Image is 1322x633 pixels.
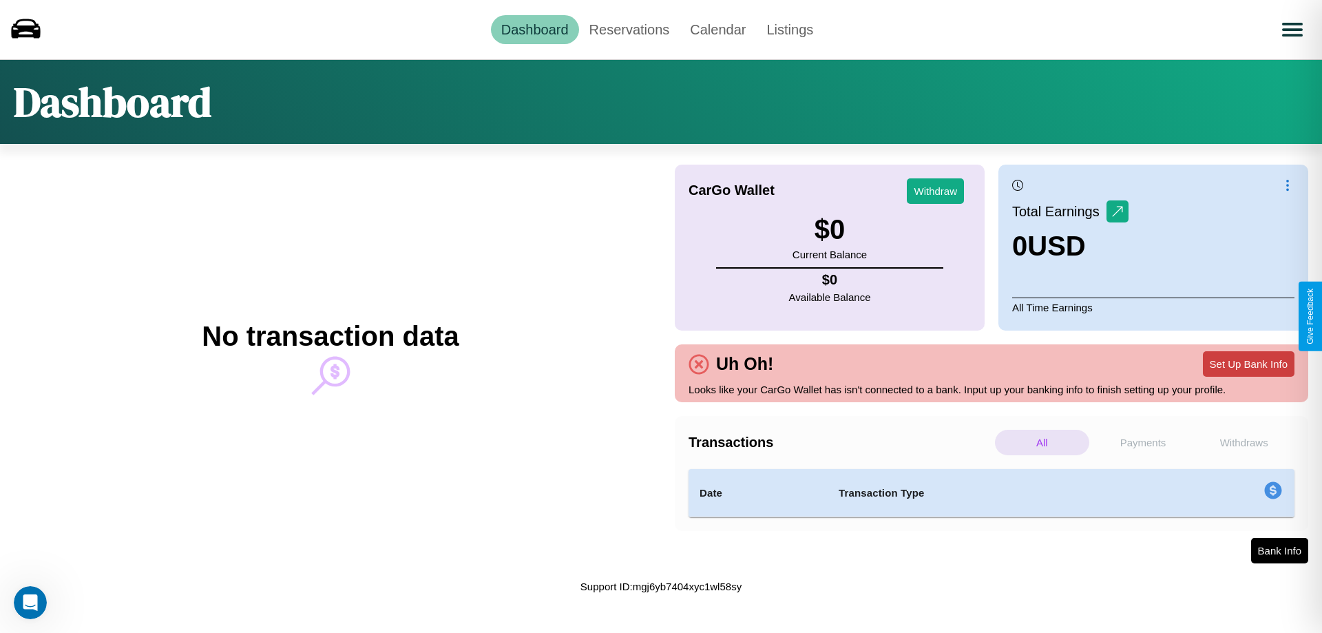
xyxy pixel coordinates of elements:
[1197,430,1291,455] p: Withdraws
[202,321,459,352] h2: No transaction data
[579,15,680,44] a: Reservations
[1012,231,1129,262] h3: 0 USD
[14,74,211,130] h1: Dashboard
[1203,351,1294,377] button: Set Up Bank Info
[689,380,1294,399] p: Looks like your CarGo Wallet has isn't connected to a bank. Input up your banking info to finish ...
[580,577,742,596] p: Support ID: mgj6yb7404xyc1wl58sy
[700,485,817,501] h4: Date
[689,469,1294,517] table: simple table
[907,178,964,204] button: Withdraw
[1251,538,1308,563] button: Bank Info
[14,586,47,619] iframe: Intercom live chat
[689,183,775,198] h4: CarGo Wallet
[1096,430,1190,455] p: Payments
[793,245,867,264] p: Current Balance
[1012,199,1106,224] p: Total Earnings
[709,354,780,374] h4: Uh Oh!
[793,214,867,245] h3: $ 0
[1012,298,1294,317] p: All Time Earnings
[689,435,992,450] h4: Transactions
[789,272,871,288] h4: $ 0
[1273,10,1312,49] button: Open menu
[789,288,871,307] p: Available Balance
[491,15,579,44] a: Dashboard
[995,430,1089,455] p: All
[839,485,1151,501] h4: Transaction Type
[680,15,756,44] a: Calendar
[1305,289,1315,344] div: Give Feedback
[756,15,823,44] a: Listings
